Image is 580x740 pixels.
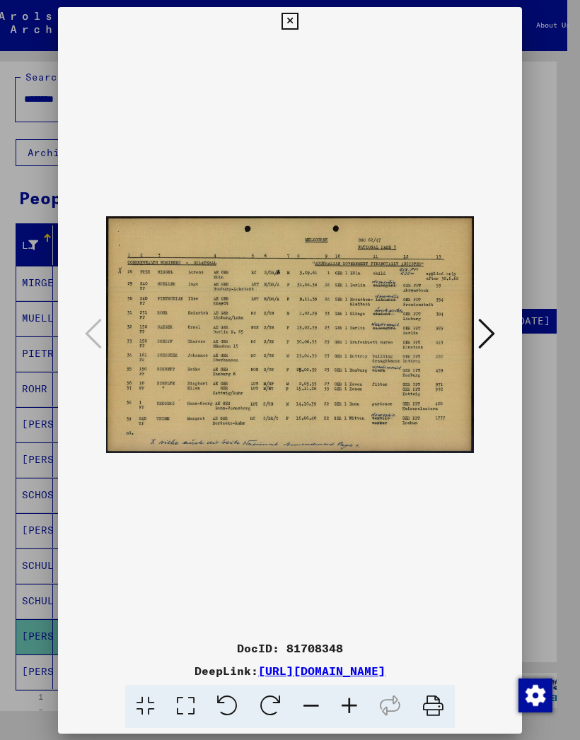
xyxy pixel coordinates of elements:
div: DocID: 81708348 [58,640,522,657]
a: [URL][DOMAIN_NAME] [258,664,385,678]
img: Change consent [518,679,552,712]
div: Change consent [518,678,552,712]
img: 001.jpg [106,35,474,634]
div: DeepLink: [58,662,522,679]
